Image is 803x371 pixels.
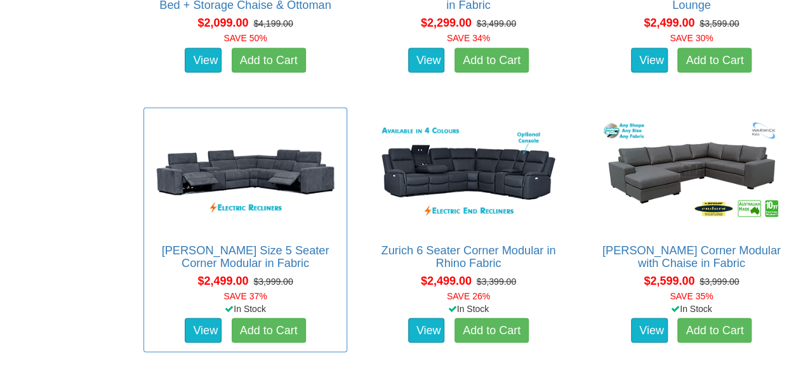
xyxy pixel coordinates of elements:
[631,48,668,73] a: View
[197,16,248,29] span: $2,099.00
[421,274,472,287] span: $2,499.00
[447,290,490,301] font: SAVE 26%
[677,48,752,73] a: Add to Cart
[381,244,555,269] a: Zurich 6 Seater Corner Modular in Rhino Fabric
[408,318,445,343] a: View
[408,48,445,73] a: View
[185,48,222,73] a: View
[253,276,293,286] del: $3,999.00
[602,244,781,269] a: [PERSON_NAME] Corner Modular with Chaise in Fabric
[670,33,713,43] font: SAVE 30%
[477,18,516,29] del: $3,499.00
[455,318,529,343] a: Add to Cart
[677,318,752,343] a: Add to Cart
[253,18,293,29] del: $4,199.00
[421,16,472,29] span: $2,299.00
[644,16,694,29] span: $2,499.00
[447,33,490,43] font: SAVE 34%
[670,290,713,301] font: SAVE 35%
[597,114,786,231] img: Morton Corner Modular with Chaise in Fabric
[232,48,306,73] a: Add to Cart
[364,302,573,315] div: In Stock
[455,48,529,73] a: Add to Cart
[197,274,248,287] span: $2,499.00
[141,302,350,315] div: In Stock
[185,318,222,343] a: View
[700,18,739,29] del: $3,599.00
[477,276,516,286] del: $3,399.00
[373,114,563,231] img: Zurich 6 Seater Corner Modular in Rhino Fabric
[162,244,329,269] a: [PERSON_NAME] Size 5 Seater Corner Modular in Fabric
[700,276,739,286] del: $3,999.00
[587,302,796,315] div: In Stock
[223,33,267,43] font: SAVE 50%
[631,318,668,343] a: View
[150,114,340,231] img: Marlow King Size 5 Seater Corner Modular in Fabric
[223,290,267,301] font: SAVE 37%
[232,318,306,343] a: Add to Cart
[644,274,694,287] span: $2,599.00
